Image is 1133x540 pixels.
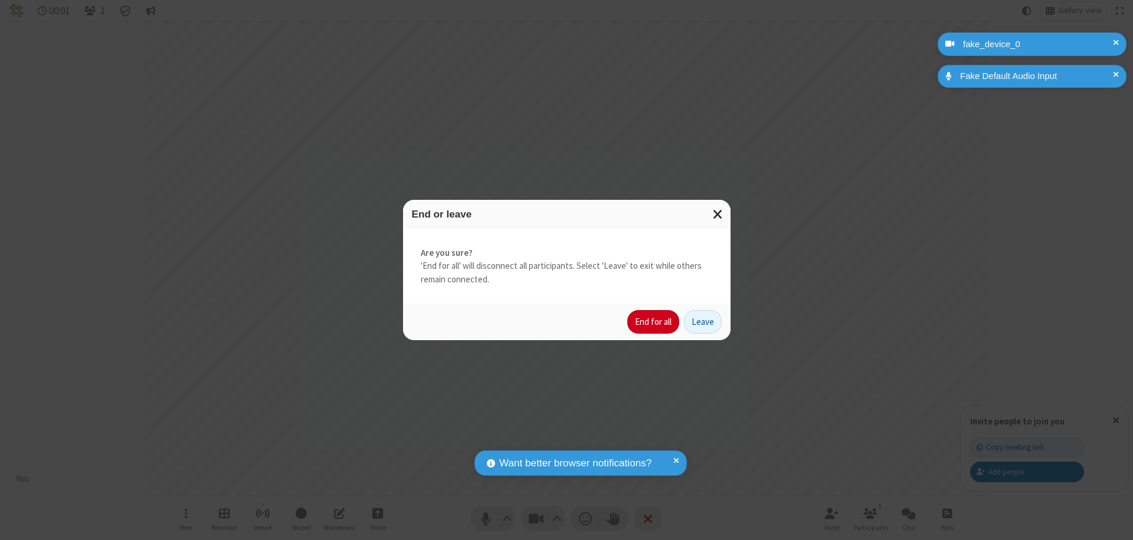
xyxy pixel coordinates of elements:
[627,310,679,334] button: End for all
[959,38,1118,51] div: fake_device_0
[684,310,722,334] button: Leave
[706,200,731,229] button: Close modal
[499,456,651,471] span: Want better browser notifications?
[956,70,1118,83] div: Fake Default Audio Input
[412,209,722,220] h3: End or leave
[403,229,731,304] div: 'End for all' will disconnect all participants. Select 'Leave' to exit while others remain connec...
[421,246,713,260] strong: Are you sure?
